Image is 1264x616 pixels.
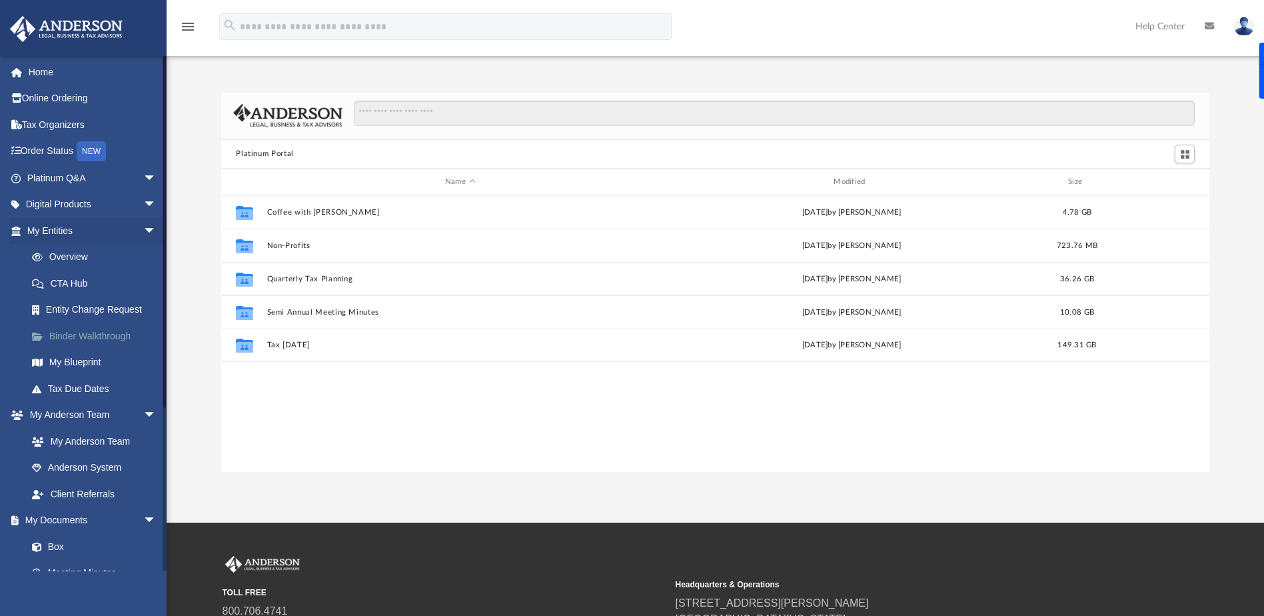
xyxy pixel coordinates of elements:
[267,208,653,217] button: Coffee with [PERSON_NAME]
[1234,17,1254,36] img: User Pic
[1051,176,1104,188] div: Size
[19,533,163,560] a: Box
[143,507,170,535] span: arrow_drop_down
[9,85,177,112] a: Online Ordering
[354,101,1195,126] input: Search files and folders
[659,273,1045,285] div: [DATE] by [PERSON_NAME]
[143,165,170,192] span: arrow_drop_down
[267,176,653,188] div: Name
[267,341,653,350] button: Tax [DATE]
[676,579,1119,591] small: Headquarters & Operations
[1057,242,1097,249] span: 723.76 MB
[77,141,106,161] div: NEW
[9,402,170,429] a: My Anderson Teamarrow_drop_down
[19,375,177,402] a: Tax Due Dates
[9,507,170,534] a: My Documentsarrow_drop_down
[9,191,177,218] a: Digital Productsarrow_drop_down
[180,19,196,35] i: menu
[227,176,261,188] div: id
[221,195,1209,471] div: grid
[9,165,177,191] a: Platinum Q&Aarrow_drop_down
[659,307,1045,319] div: [DATE] by [PERSON_NAME]
[6,16,127,42] img: Anderson Advisors Platinum Portal
[9,111,177,138] a: Tax Organizers
[1060,309,1094,316] span: 10.08 GB
[143,191,170,219] span: arrow_drop_down
[9,59,177,85] a: Home
[1063,209,1092,216] span: 4.78 GB
[19,455,170,481] a: Anderson System
[1060,275,1094,283] span: 36.26 GB
[267,241,653,250] button: Non-Profits
[223,556,303,573] img: Anderson Advisors Platinum Portal
[180,25,196,35] a: menu
[1058,342,1097,349] span: 149.31 GB
[267,275,653,283] button: Quarterly Tax Planning
[223,18,237,33] i: search
[19,428,163,455] a: My Anderson Team
[659,207,1045,219] div: [DATE] by [PERSON_NAME]
[659,240,1045,252] div: [DATE] by [PERSON_NAME]
[19,323,177,349] a: Binder Walkthrough
[19,270,177,297] a: CTA Hub
[267,308,653,317] button: Semi Annual Meeting Minutes
[9,138,177,165] a: Order StatusNEW
[1110,176,1203,188] div: id
[143,217,170,245] span: arrow_drop_down
[659,340,1045,352] div: [DATE] by [PERSON_NAME]
[1175,145,1195,163] button: Switch to Grid View
[658,176,1045,188] div: Modified
[676,597,869,609] a: [STREET_ADDRESS][PERSON_NAME]
[236,148,294,160] button: Platinum Portal
[19,481,170,507] a: Client Referrals
[19,560,170,587] a: Meeting Minutes
[19,349,170,376] a: My Blueprint
[19,244,177,271] a: Overview
[223,587,666,599] small: TOLL FREE
[9,217,177,244] a: My Entitiesarrow_drop_down
[143,402,170,429] span: arrow_drop_down
[19,297,177,323] a: Entity Change Request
